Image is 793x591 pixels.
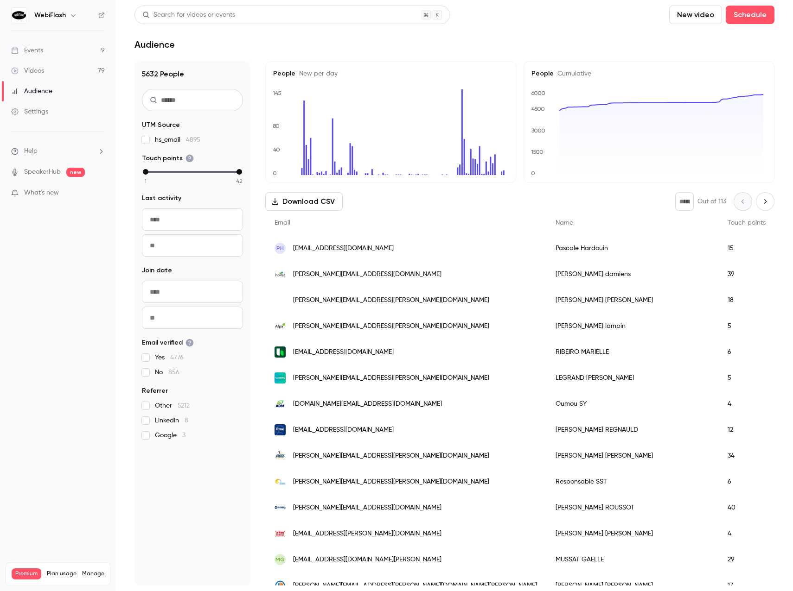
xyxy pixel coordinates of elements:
span: 856 [168,369,179,376]
img: adapei72.asso.fr [275,476,286,487]
text: 80 [273,123,280,129]
span: new [66,168,85,177]
span: 4895 [186,137,200,143]
div: 15 [718,235,775,261]
div: [PERSON_NAME] [PERSON_NAME] [546,521,718,547]
a: Manage [82,570,104,578]
input: To [142,234,243,257]
div: Responsable SST [546,469,718,495]
img: inovet.eu [275,269,286,280]
text: 40 [273,146,280,153]
span: 3 [182,432,185,439]
img: lemans.fr [275,528,286,539]
span: UTM Source [142,120,180,130]
div: 40 [718,495,775,521]
span: [EMAIL_ADDRESS][DOMAIN_NAME] [293,347,394,357]
span: [PERSON_NAME][EMAIL_ADDRESS][PERSON_NAME][DOMAIN_NAME] [293,295,489,305]
text: 4500 [531,106,545,112]
span: Last activity [142,194,181,203]
div: 6 [718,469,775,495]
text: 0 [531,170,535,176]
img: heidelbergmaterials.com [275,346,286,358]
div: 4 [718,521,775,547]
span: Plan usage [47,570,77,578]
span: [EMAIL_ADDRESS][DOMAIN_NAME][PERSON_NAME] [293,555,441,565]
span: [PERSON_NAME][EMAIL_ADDRESS][PERSON_NAME][DOMAIN_NAME] [293,321,489,331]
span: Referrer [142,386,168,396]
input: To [142,307,243,329]
div: RIBEIRO MARIELLE [546,339,718,365]
div: 5 [718,313,775,339]
span: New per day [295,70,338,77]
p: Out of 113 [697,197,726,206]
text: 0 [273,170,277,176]
div: [PERSON_NAME] [PERSON_NAME] [546,287,718,313]
span: Yes [155,353,184,362]
img: rohlig.com [275,502,286,513]
span: [PERSON_NAME][EMAIL_ADDRESS][PERSON_NAME][DOMAIN_NAME] [293,373,489,383]
div: 5 [718,365,775,391]
div: [PERSON_NAME] lampin [546,313,718,339]
span: PH [276,244,284,252]
img: tulle.leclerc [275,580,286,591]
img: afpa.fr [275,321,286,332]
span: hs_email [155,135,200,145]
span: [PERSON_NAME][EMAIL_ADDRESS][PERSON_NAME][DOMAIN_NAME][PERSON_NAME] [293,581,537,591]
div: Videos [11,66,44,75]
div: min [143,169,148,175]
button: New video [669,6,722,24]
span: 4776 [170,354,184,361]
span: 42 [236,177,243,185]
span: 8 [185,417,188,424]
img: jetransporte.com [275,450,286,461]
a: SpeakerHub [24,167,61,177]
span: Join date [142,266,172,275]
div: MUSSAT GAELLE [546,547,718,572]
span: 5212 [178,402,190,409]
span: [EMAIL_ADDRESS][PERSON_NAME][DOMAIN_NAME] [293,529,441,539]
text: 145 [273,90,281,96]
div: Oumou SY [546,391,718,417]
div: LEGRAND [PERSON_NAME] [546,365,718,391]
div: 18 [718,287,775,313]
input: From [142,208,243,231]
div: [PERSON_NAME] REGNAULD [546,417,718,443]
h6: WebiFlash [34,11,66,20]
span: [EMAIL_ADDRESS][DOMAIN_NAME] [293,425,394,435]
img: pizzorno.com [275,424,286,435]
span: Google [155,431,185,440]
span: [PERSON_NAME][EMAIL_ADDRESS][PERSON_NAME][DOMAIN_NAME] [293,451,489,461]
img: adm.com [275,398,286,409]
div: Events [11,46,43,55]
div: [PERSON_NAME] [PERSON_NAME] [546,443,718,469]
span: Premium [12,568,41,579]
span: [PERSON_NAME][EMAIL_ADDRESS][DOMAIN_NAME] [293,270,441,279]
div: [PERSON_NAME] damiens [546,261,718,287]
h5: People [531,69,767,78]
span: Name [556,220,573,226]
h1: Audience [134,39,175,50]
span: [PERSON_NAME][EMAIL_ADDRESS][DOMAIN_NAME] [293,503,441,513]
span: Email verified [142,338,194,347]
div: 6 [718,339,775,365]
span: [EMAIL_ADDRESS][DOMAIN_NAME] [293,244,394,253]
img: arabellesolutions.com [275,295,286,305]
h1: 5632 People [142,69,243,80]
img: WebiFlash [12,8,26,23]
div: Pascale Hardouin [546,235,718,261]
div: Search for videos or events [142,10,235,20]
text: 6000 [531,90,545,96]
text: 3000 [531,127,545,134]
span: Touch points [142,154,194,163]
span: Help [24,146,38,156]
span: [PERSON_NAME][EMAIL_ADDRESS][PERSON_NAME][DOMAIN_NAME] [293,477,489,487]
img: siemens.com [275,372,286,384]
div: [PERSON_NAME] ROUSSOT [546,495,718,521]
div: 12 [718,417,775,443]
div: 39 [718,261,775,287]
button: Schedule [726,6,774,24]
span: Touch points [728,220,766,226]
iframe: Noticeable Trigger [94,189,105,197]
text: 1500 [531,149,544,155]
span: [DOMAIN_NAME][EMAIL_ADDRESS][DOMAIN_NAME] [293,399,442,409]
